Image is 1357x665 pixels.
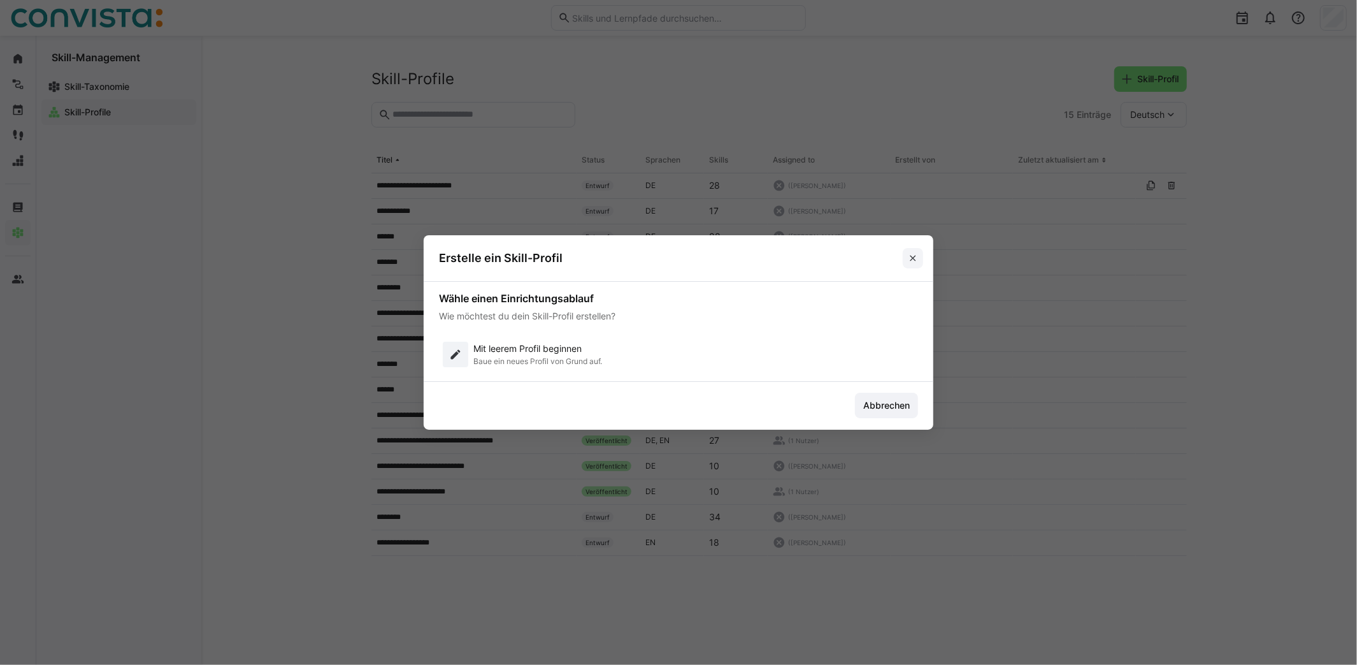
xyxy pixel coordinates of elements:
[439,251,563,265] h3: Erstelle ein Skill-Profil
[439,292,918,305] h4: Wähle einen Einrichtungsablauf
[439,310,918,323] p: Wie möchtest du dein Skill-Profil erstellen?
[861,399,912,412] span: Abbrechen
[855,393,918,418] button: Abbrechen
[473,342,602,355] p: Mit leerem Profil beginnen
[473,356,602,367] p: Baue ein neues Profil von Grund auf.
